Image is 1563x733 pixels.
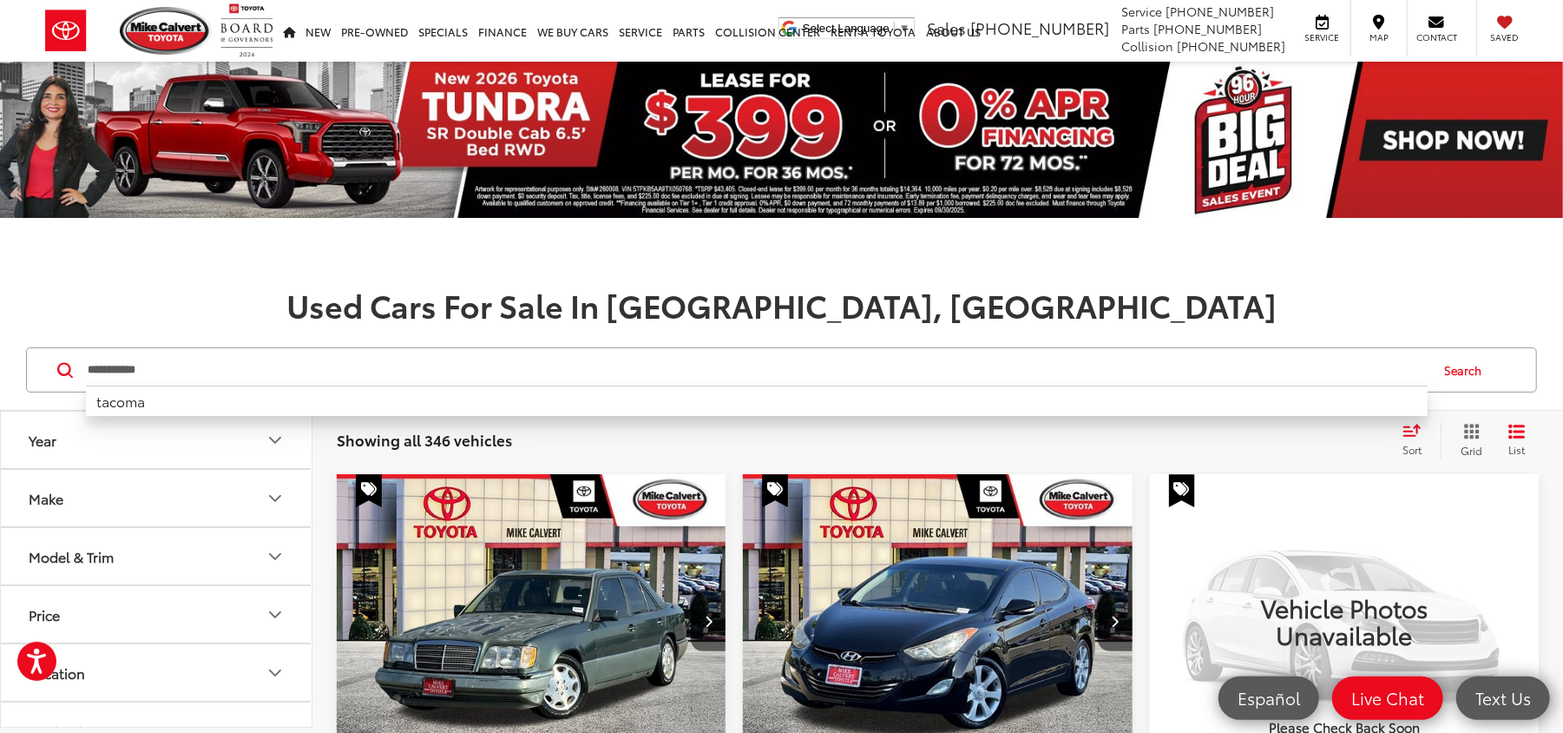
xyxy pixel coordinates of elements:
span: Service [1121,3,1162,20]
div: Year [29,432,56,448]
button: Search [1428,348,1507,392]
a: Español [1218,677,1319,720]
span: [PHONE_NUMBER] [1177,37,1285,55]
span: Showing all 346 vehicles [337,429,512,450]
button: Grid View [1441,423,1495,458]
span: Grid [1461,443,1482,458]
div: Year [265,430,286,451]
a: Live Chat [1332,677,1443,720]
button: MakeMake [1,470,313,526]
span: Special [762,474,788,507]
div: Price [265,604,286,625]
a: Text Us [1456,677,1550,720]
span: Service [1303,31,1342,43]
span: Map [1360,31,1398,43]
button: PricePrice [1,586,313,643]
span: Special [1169,474,1195,507]
span: Collision [1121,37,1173,55]
span: Sort [1402,442,1422,457]
span: Contact [1416,31,1457,43]
div: Location [265,663,286,683]
div: Model & Trim [29,548,114,565]
span: [PHONE_NUMBER] [1166,3,1274,20]
span: Live Chat [1343,687,1433,709]
div: Location [29,664,85,681]
span: Saved [1486,31,1524,43]
li: tacoma [86,386,1428,416]
img: Mike Calvert Toyota [120,7,212,55]
span: Special [356,474,382,507]
button: List View [1495,423,1539,458]
span: List [1508,442,1526,457]
button: Model & TrimModel & Trim [1,528,313,584]
button: LocationLocation [1,644,313,701]
div: Price [29,606,60,623]
input: Search by Make, Model, or Keyword [86,349,1428,391]
div: Make [265,488,286,509]
button: YearYear [1,412,313,468]
button: Select sort value [1394,423,1441,458]
div: Make [29,490,63,506]
button: Next image [1098,591,1133,651]
span: [PHONE_NUMBER] [970,17,1109,39]
span: Parts [1121,20,1150,37]
button: Next image [691,591,726,651]
span: Text Us [1467,687,1540,709]
div: Model & Trim [265,546,286,567]
span: Español [1229,687,1309,709]
span: [PHONE_NUMBER] [1153,20,1262,37]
